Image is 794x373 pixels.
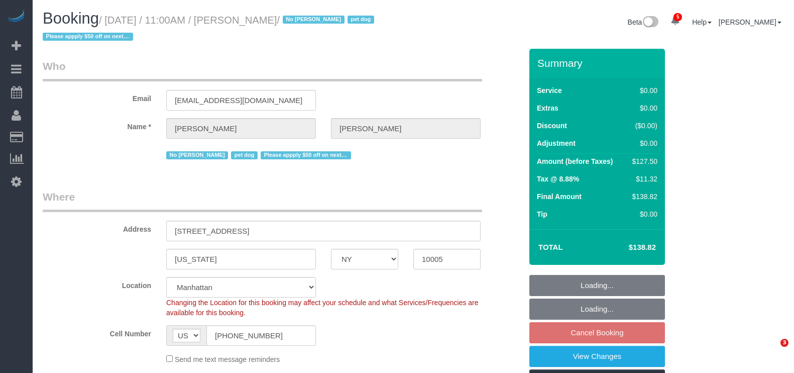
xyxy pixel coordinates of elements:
[628,103,657,113] div: $0.00
[35,221,159,234] label: Address
[673,13,682,21] span: 5
[628,174,657,184] div: $11.32
[692,18,712,26] a: Help
[529,346,665,367] a: View Changes
[628,138,657,148] div: $0.00
[261,151,351,159] span: Please appply $50 off on next cleaning after [DATE]
[348,16,374,24] span: pet dog
[35,118,159,132] label: Name *
[599,243,656,252] h4: $138.82
[166,90,316,111] input: Email
[43,59,482,81] legend: Who
[537,156,613,166] label: Amount (before Taxes)
[537,85,562,96] label: Service
[537,57,660,69] h3: Summary
[537,103,558,113] label: Extras
[642,16,658,29] img: New interface
[628,209,657,219] div: $0.00
[231,151,258,159] span: pet dog
[537,138,576,148] label: Adjustment
[331,118,481,139] input: Last Name
[413,249,481,269] input: Zip Code
[166,118,316,139] input: First Name
[43,10,99,27] span: Booking
[628,85,657,96] div: $0.00
[35,277,159,291] label: Location
[537,192,582,202] label: Final Amount
[206,325,316,346] input: Cell Number
[537,209,547,219] label: Tip
[780,339,788,347] span: 3
[6,10,26,24] img: Automaid Logo
[166,151,228,159] span: No [PERSON_NAME]
[628,18,659,26] a: Beta
[43,15,377,43] small: / [DATE] / 11:00AM / [PERSON_NAME]
[537,121,567,131] label: Discount
[166,249,316,269] input: City
[538,243,563,251] strong: Total
[35,90,159,104] label: Email
[628,156,657,166] div: $127.50
[628,192,657,202] div: $138.82
[283,16,345,24] span: No [PERSON_NAME]
[35,325,159,339] label: Cell Number
[43,33,133,41] span: Please appply $50 off on next cleaning after [DATE]
[537,174,579,184] label: Tax @ 8.88%
[628,121,657,131] div: ($0.00)
[665,10,685,32] a: 5
[166,299,479,317] span: Changing the Location for this booking may affect your schedule and what Services/Frequencies are...
[719,18,781,26] a: [PERSON_NAME]
[760,339,784,363] iframe: Intercom live chat
[43,190,482,212] legend: Where
[175,355,280,363] span: Send me text message reminders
